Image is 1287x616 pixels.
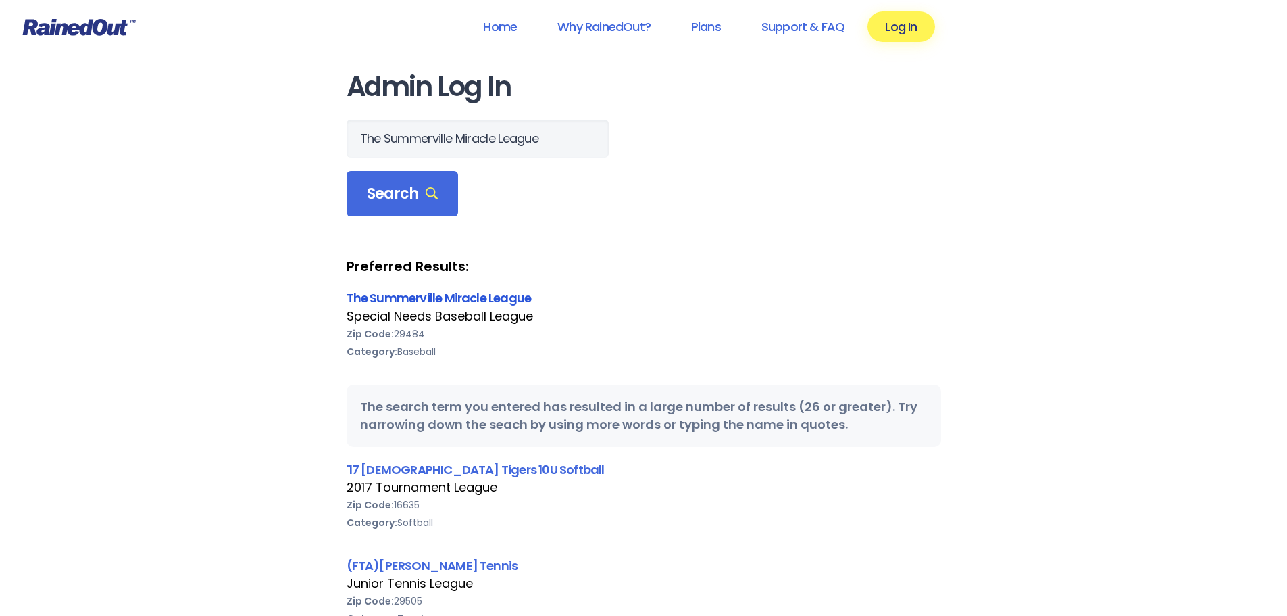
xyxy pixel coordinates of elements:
b: Category: [347,345,397,358]
div: The Summerville Miracle League [347,289,941,307]
a: Home [465,11,534,42]
div: (FTA)[PERSON_NAME] Tennis [347,556,941,575]
div: The search term you entered has resulted in a large number of results (26 or greater). Try narrow... [347,385,941,447]
a: The Summerville Miracle League [347,289,532,306]
div: 16635 [347,496,941,514]
div: Special Needs Baseball League [347,308,941,325]
b: Category: [347,516,397,529]
a: Support & FAQ [744,11,862,42]
div: Baseball [347,343,941,360]
strong: Preferred Results: [347,258,941,275]
div: Junior Tennis League [347,575,941,592]
b: Zip Code: [347,498,394,512]
div: 29484 [347,325,941,343]
div: Search [347,171,459,217]
b: Zip Code: [347,594,394,608]
a: Log In [867,11,934,42]
a: Why RainedOut? [540,11,668,42]
h1: Admin Log In [347,72,941,102]
span: Search [367,185,438,204]
div: 2017 Tournament League [347,479,941,496]
input: Search Orgs… [347,120,609,158]
a: (FTA)[PERSON_NAME] Tennis [347,557,518,574]
a: Plans [674,11,738,42]
b: Zip Code: [347,327,394,341]
div: Softball [347,514,941,531]
div: 29505 [347,592,941,610]
div: '17 [DEMOGRAPHIC_DATA] Tigers 10U Softball [347,460,941,479]
a: '17 [DEMOGRAPHIC_DATA] Tigers 10U Softball [347,461,605,478]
